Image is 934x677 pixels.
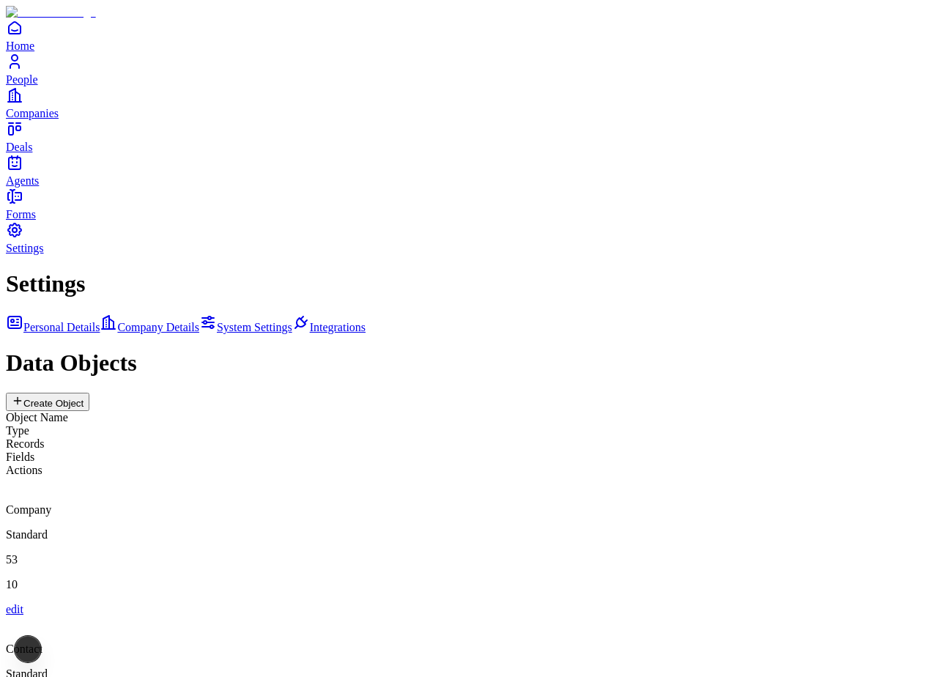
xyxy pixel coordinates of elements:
[6,6,96,19] img: Item Brain Logo
[6,141,32,153] span: Deals
[6,53,928,86] a: People
[6,451,928,464] div: Fields
[6,242,44,254] span: Settings
[6,40,34,52] span: Home
[23,321,100,333] span: Personal Details
[199,321,292,333] a: System Settings
[6,73,38,86] span: People
[6,603,23,615] a: edit
[100,321,199,333] a: Company Details
[6,154,928,187] a: Agents
[6,553,928,566] p: 53
[117,321,199,333] span: Company Details
[6,643,928,656] p: Contact
[6,188,928,221] a: Forms
[217,321,292,333] span: System Settings
[6,578,928,591] p: 10
[6,120,928,153] a: Deals
[6,411,928,424] div: Object Name
[6,503,928,517] p: Company
[6,349,928,377] h1: Data Objects
[6,174,39,187] span: Agents
[6,393,89,411] button: Create Object
[6,86,928,119] a: Companies
[6,528,928,541] p: Standard
[6,107,59,119] span: Companies
[310,321,366,333] span: Integrations
[6,321,100,333] a: Personal Details
[6,464,928,477] div: Actions
[6,437,928,451] div: Records
[6,19,928,52] a: Home
[6,424,928,437] div: Type
[292,321,366,333] a: Integrations
[6,270,928,297] h1: Settings
[6,208,36,221] span: Forms
[6,221,928,254] a: Settings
